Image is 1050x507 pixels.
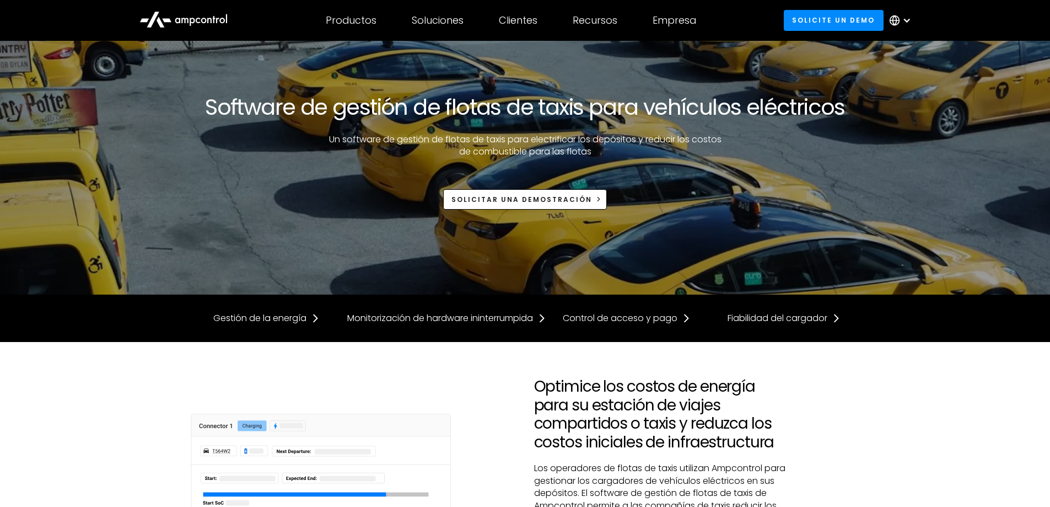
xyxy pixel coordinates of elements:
div: Recursos [573,14,617,26]
a: Gestión de la energía [213,312,320,324]
p: Un software de gestión de flotas de taxis para electrificar los depósitos y reducir los costos de... [324,134,726,158]
div: Control de acceso y pago [563,312,677,324]
h1: Software de gestión de flotas de taxis para vehículos eléctricos [205,94,845,120]
div: Gestión de la energía [213,312,306,324]
span: SOLICITAR UNA DEMOSTRACIÓN [451,195,592,204]
a: Monitorización de hardware ininterrumpida [347,312,546,324]
a: SOLICITAR UNA DEMOSTRACIÓN [443,189,607,210]
div: Fiabilidad del cargador [728,312,827,324]
h2: Optimice los costos de energía para su estación de viajes compartidos o taxis y reduzca los costo... [534,377,795,451]
a: Control de acceso y pago [563,312,691,324]
div: Monitorización de hardware ininterrumpida [347,312,533,324]
div: Productos [326,14,376,26]
a: Fiabilidad del cargador [728,312,841,324]
div: Soluciones [412,14,464,26]
div: Empresa [653,14,696,26]
div: Clientes [499,14,537,26]
a: Solicite un demo [784,10,884,30]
